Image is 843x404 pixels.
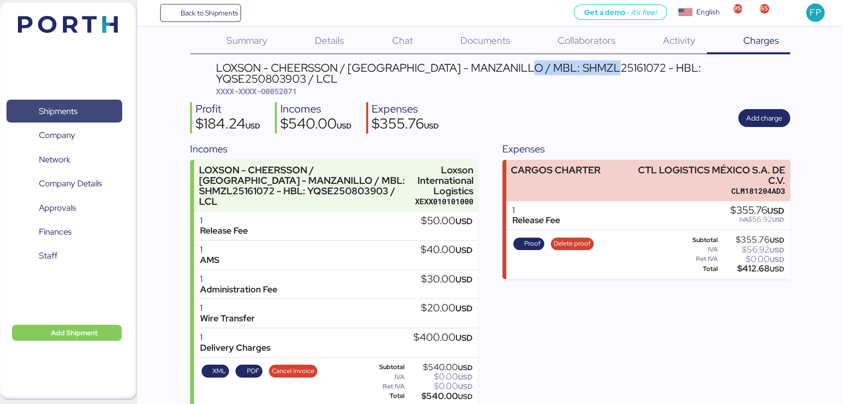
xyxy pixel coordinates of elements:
div: LOXSON - CHEERSSON / [GEOGRAPHIC_DATA] - MANZANILLO / MBL: SHMZL25161072 - HBL: YQSE250803903 / LCL [216,62,790,85]
div: English [696,7,719,17]
a: Company Details [6,172,122,195]
span: USD [245,121,260,131]
div: $540.00 [407,364,472,371]
div: Release Fee [200,226,248,236]
div: IVA [364,374,405,381]
span: USD [770,255,784,264]
span: USD [770,246,784,255]
div: 1 [200,332,270,343]
div: $400.00 [413,332,472,343]
div: 1 [512,205,560,216]
div: $40.00 [420,245,472,256]
div: 1 [200,274,277,284]
span: Finances [39,225,71,239]
div: XEXX010101000 [415,196,473,207]
div: Loxson International Logistics [415,165,473,196]
div: $56.92 [720,246,784,254]
button: Menu [143,4,160,21]
div: 1 [200,303,255,313]
span: USD [455,245,472,256]
div: Profit [196,102,260,117]
div: Wire Transfer [200,313,255,324]
div: $355.76 [730,205,784,216]
div: Total [676,266,718,272]
span: USD [457,392,472,401]
span: USD [770,236,784,245]
span: USD [770,265,784,273]
div: $540.00 [280,117,352,134]
div: $540.00 [407,393,472,400]
div: $0.00 [407,383,472,390]
span: Activity [663,34,695,47]
span: IVA [739,216,748,224]
span: USD [457,373,472,382]
div: Ret IVA [364,383,405,390]
div: 1 [200,245,219,255]
span: USD [457,382,472,391]
div: $56.92 [730,216,784,223]
div: CTL LOGISTICS MÉXICO S.A. DE C.V. [621,165,785,186]
div: $30.00 [421,274,472,285]
div: IVA [676,246,718,253]
button: Cancel invoice [269,365,318,378]
span: Add charge [746,112,782,124]
div: 1 [200,216,248,226]
span: Details [315,34,344,47]
span: USD [457,363,472,372]
span: FP [810,6,821,19]
span: XXXX-XXXX-O0052071 [216,86,297,96]
div: AMS [200,255,219,266]
a: Back to Shipments [160,4,241,22]
span: USD [455,303,472,314]
span: Chat [392,34,413,47]
span: USD [455,216,472,227]
button: Proof [513,238,544,251]
span: Charges [743,34,779,47]
span: Company Details [39,176,102,191]
div: Expenses [372,102,439,117]
div: Subtotal [676,237,718,244]
div: Release Fee [512,215,560,226]
span: Cancel invoice [272,366,314,377]
span: USD [455,274,472,285]
div: $355.76 [372,117,439,134]
a: Approvals [6,196,122,219]
div: CLM181204AD3 [621,186,785,196]
span: USD [772,216,784,224]
span: Collaborators [558,34,616,47]
span: USD [337,121,352,131]
span: Approvals [39,201,76,215]
span: PDF [246,366,259,377]
a: Network [6,148,122,171]
div: LOXSON - CHEERSSON / [GEOGRAPHIC_DATA] - MANZANILLO / MBL: SHMZL25161072 - HBL: YQSE250803903 / LCL [199,165,411,207]
div: Expenses [502,141,790,156]
div: Subtotal [364,364,405,371]
div: Delivery Charges [200,343,270,353]
span: USD [767,205,784,216]
span: USD [424,121,439,131]
div: $20.00 [421,303,472,314]
a: Finances [6,221,122,244]
div: Ret IVA [676,256,718,263]
span: Documents [460,34,510,47]
span: Network [39,152,70,167]
button: Add charge [738,109,790,127]
button: PDF [235,365,262,378]
span: Staff [39,249,57,263]
span: Shipments [39,104,77,119]
button: Add Shipment [12,325,122,341]
div: $184.24 [196,117,260,134]
div: $50.00 [421,216,472,227]
a: Company [6,124,122,147]
button: XML [202,365,229,378]
span: Company [39,128,75,142]
span: Summary [226,34,267,47]
span: XML [212,366,226,377]
span: Add Shipment [51,327,98,339]
a: Shipments [6,100,122,123]
div: CARGOS CHARTER [511,165,601,175]
div: Incomes [280,102,352,117]
div: $0.00 [720,256,784,263]
div: Incomes [190,141,478,156]
div: Total [364,393,405,400]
